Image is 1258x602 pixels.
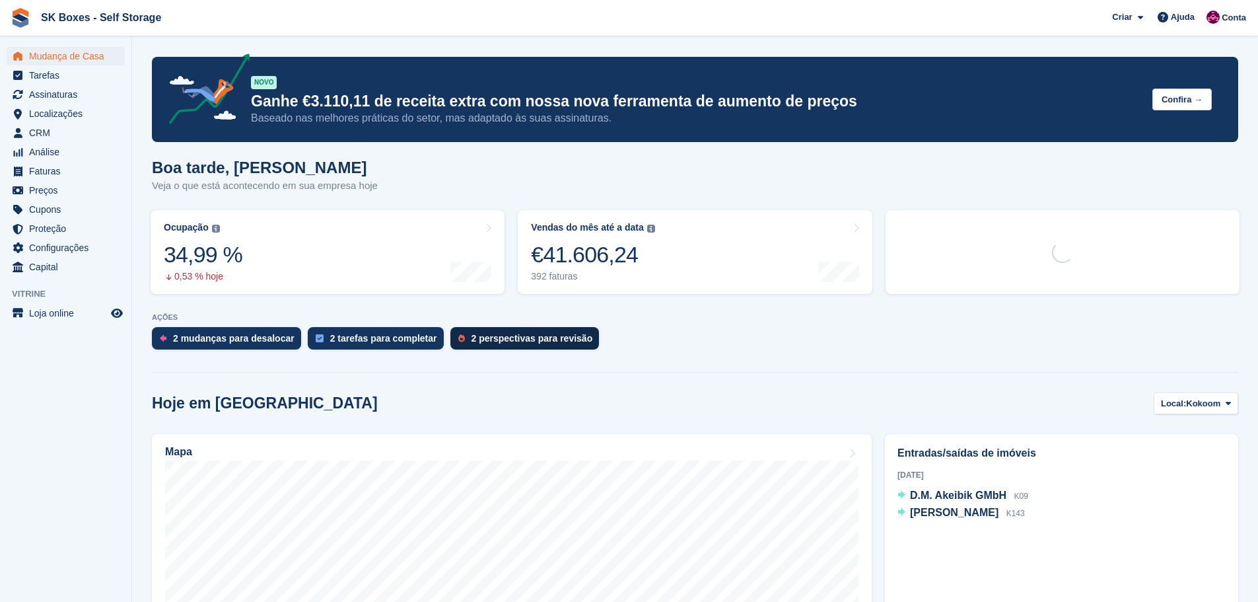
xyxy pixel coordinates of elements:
a: menu [7,239,125,257]
a: menu [7,124,125,142]
div: NOVO [251,76,277,89]
div: [DATE] [897,469,1226,481]
a: menu [7,162,125,180]
a: menu [7,181,125,200]
a: menu [7,66,125,85]
a: Ocupação 34,99 % 0,53 % hoje [151,210,505,294]
a: D.M. Akeibik GMbH K09 [897,488,1028,505]
h1: Boa tarde, [PERSON_NAME] [152,159,378,176]
p: Ganhe €3.110,11 de receita extra com nossa nova ferramenta de aumento de preços [251,92,1142,111]
span: Vitrine [12,287,131,301]
span: Criar [1112,11,1132,24]
span: [PERSON_NAME] [910,507,998,518]
a: menu [7,200,125,219]
a: menu [7,143,125,161]
div: 2 tarefas para completar [330,333,437,344]
span: Ajuda [1171,11,1195,24]
a: menu [7,47,125,65]
span: Preços [29,181,108,200]
div: Ocupação [164,222,209,233]
a: 2 tarefas para completar [308,327,450,356]
a: menu [7,104,125,123]
div: 2 perspectivas para revisão [472,333,593,344]
span: CRM [29,124,108,142]
a: Loja de pré-visualização [109,305,125,321]
div: 0,53 % hoje [164,271,242,282]
span: Capital [29,258,108,276]
span: K143 [1006,509,1025,518]
span: Mudança de Casa [29,47,108,65]
div: 34,99 % [164,241,242,268]
h2: Hoje em [GEOGRAPHIC_DATA] [152,395,378,412]
div: 2 mudanças para desalocar [173,333,295,344]
p: Baseado nas melhores práticas do setor, mas adaptado às suas assinaturas. [251,111,1142,126]
a: 2 perspectivas para revisão [450,327,606,356]
span: Assinaturas [29,85,108,104]
h2: Mapa [165,446,192,458]
p: Veja o que está acontecendo em sua empresa hoje [152,178,378,194]
span: Tarefas [29,66,108,85]
a: 2 mudanças para desalocar [152,327,308,356]
span: Faturas [29,162,108,180]
a: menu [7,85,125,104]
img: icon-info-grey-7440780725fd019a000dd9b08b2336e03edf1995a4989e88bcd33f0948082b44.svg [647,225,655,233]
img: Joana Alegria [1206,11,1220,24]
a: SK Boxes - Self Storage [36,7,166,28]
span: Cupons [29,200,108,219]
div: €41.606,24 [531,241,654,268]
span: D.M. Akeibik GMbH [910,490,1006,501]
a: Vendas do mês até a data €41.606,24 392 faturas [518,210,872,294]
img: prospect-51fa495bee0391a8d652442698ab0144808aea92771e9ea1ae160a38d050c398.svg [458,334,465,342]
p: AÇÕES [152,313,1238,322]
img: task-75834270c22a3079a89374b754ae025e5fb1db73e45f91037f5363f120a921f8.svg [316,334,324,342]
h2: Entradas/saídas de imóveis [897,445,1226,461]
span: Kokoom [1186,397,1220,410]
button: Confira → [1152,89,1212,110]
img: stora-icon-8386f47178a22dfd0bd8f6a31ec36ba5ce8667c1dd55bd0f319d3a0aa187defe.svg [11,8,30,28]
span: Proteção [29,219,108,238]
span: Conta [1222,11,1246,24]
a: menu [7,304,125,322]
span: Configurações [29,239,108,257]
span: Local: [1161,397,1186,410]
a: menu [7,258,125,276]
span: Localizações [29,104,108,123]
img: icon-info-grey-7440780725fd019a000dd9b08b2336e03edf1995a4989e88bcd33f0948082b44.svg [212,225,220,233]
img: move_outs_to_deallocate_icon-f764333ba52eb49d3ac5e1228854f67142a1ed5810a6f6cc68b1a99e826820c5.svg [160,334,166,342]
span: Loja online [29,304,108,322]
a: menu [7,219,125,238]
img: price-adjustments-announcement-icon-8257ccfd72463d97f412b2fc003d46551f7dbcb40ab6d574587a9cd5c0d94... [158,54,250,129]
a: [PERSON_NAME] K143 [897,505,1025,522]
div: Vendas do mês até a data [531,222,643,233]
div: 392 faturas [531,271,654,282]
span: K09 [1014,492,1028,501]
button: Local: Kokoom [1154,393,1238,414]
span: Análise [29,143,108,161]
